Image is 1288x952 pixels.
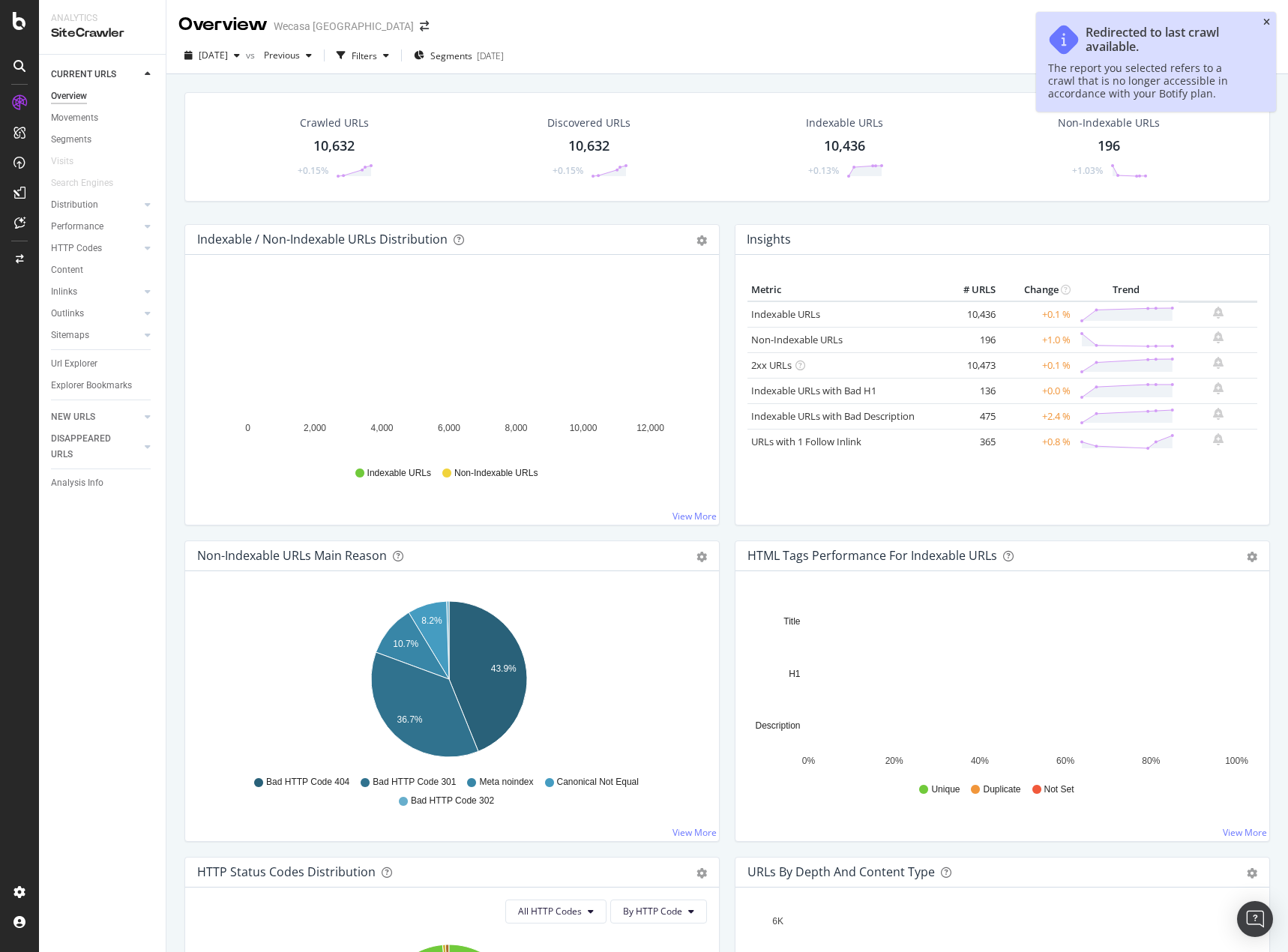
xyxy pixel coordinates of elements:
div: gear [696,868,707,879]
span: Bad HTTP Code 302 [411,795,494,807]
a: Distribution [51,197,140,213]
span: vs [246,49,258,61]
div: gear [696,235,707,246]
div: Analysis Info [51,475,103,491]
th: Trend [1074,279,1179,301]
span: Indexable URLs [367,467,431,480]
div: bell-plus [1213,357,1224,369]
th: Change [999,279,1074,301]
text: 80% [1142,756,1160,766]
button: All HTTP Codes [505,900,607,924]
a: Explorer Bookmarks [51,378,155,394]
text: 8.2% [421,615,442,626]
span: Duplicate [983,783,1020,796]
text: 100% [1225,756,1248,766]
td: 475 [939,403,999,429]
td: +0.1 % [999,352,1074,378]
a: View More [672,826,717,839]
a: URLs with 1 Follow Inlink [751,435,861,448]
button: Filters [331,43,395,67]
div: Non-Indexable URLs Main Reason [197,548,387,563]
div: Wecasa [GEOGRAPHIC_DATA] [274,19,414,34]
div: Overview [178,12,268,37]
td: 10,436 [939,301,999,328]
div: Redirected to last crawl available. [1086,25,1249,54]
div: DISAPPEARED URLS [51,431,127,463]
a: Analysis Info [51,475,155,491]
td: 365 [939,429,999,454]
text: 36.7% [397,714,422,725]
a: Overview [51,88,155,104]
span: Non-Indexable URLs [454,467,538,480]
span: By HTTP Code [623,905,682,918]
a: Performance [51,219,140,235]
div: HTTP Codes [51,241,102,256]
a: Non-Indexable URLs [751,333,843,346]
span: Not Set [1044,783,1074,796]
div: Filters [352,49,377,62]
text: 6K [772,916,783,927]
svg: A chart. [197,595,702,769]
a: View More [1223,826,1267,839]
span: 2025 Aug. 31st [199,49,228,61]
div: Open Intercom Messenger [1237,901,1273,937]
a: Indexable URLs [751,307,820,321]
div: bell-plus [1213,307,1224,319]
div: [DATE] [477,49,504,62]
text: Description [755,720,800,731]
div: 10,632 [313,136,355,156]
td: 10,473 [939,352,999,378]
div: Url Explorer [51,356,97,372]
td: +0.8 % [999,429,1074,454]
text: 10,000 [570,423,598,433]
a: Outlinks [51,306,140,322]
a: Visits [51,154,88,169]
div: +0.15% [553,164,583,177]
div: Search Engines [51,175,113,191]
text: H1 [789,669,801,679]
div: Indexable / Non-Indexable URLs Distribution [197,232,448,247]
div: gear [1247,868,1257,879]
div: 196 [1098,136,1120,156]
h4: Insights [747,229,791,250]
div: gear [1247,552,1257,562]
text: 8,000 [505,423,527,433]
text: 0% [802,756,816,766]
span: Bad HTTP Code 404 [266,776,349,789]
span: Previous [258,49,300,61]
div: Sitemaps [51,328,89,343]
div: A chart. [197,279,702,453]
div: Crawled URLs [300,115,369,130]
a: Indexable URLs with Bad H1 [751,384,876,397]
div: gear [696,552,707,562]
text: 2,000 [304,423,326,433]
a: Indexable URLs with Bad Description [751,409,915,423]
a: Inlinks [51,284,140,300]
div: +0.15% [298,164,328,177]
div: bell-plus [1213,433,1224,445]
text: 43.9% [491,663,517,674]
div: SiteCrawler [51,25,154,42]
text: 0 [245,423,250,433]
text: 6,000 [438,423,460,433]
span: Bad HTTP Code 301 [373,776,456,789]
th: # URLS [939,279,999,301]
div: Discovered URLs [547,115,631,130]
button: By HTTP Code [610,900,707,924]
div: Outlinks [51,306,84,322]
div: Indexable URLs [806,115,883,130]
a: Movements [51,110,155,126]
div: Segments [51,132,91,148]
div: Distribution [51,197,98,213]
div: Explorer Bookmarks [51,378,132,394]
a: Search Engines [51,175,128,191]
span: Unique [931,783,960,796]
div: Content [51,262,83,278]
a: Sitemaps [51,328,140,343]
svg: A chart. [747,595,1252,769]
a: Segments [51,132,155,148]
div: URLs by Depth and Content Type [747,864,935,879]
a: NEW URLS [51,409,140,425]
a: HTTP Codes [51,241,140,256]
